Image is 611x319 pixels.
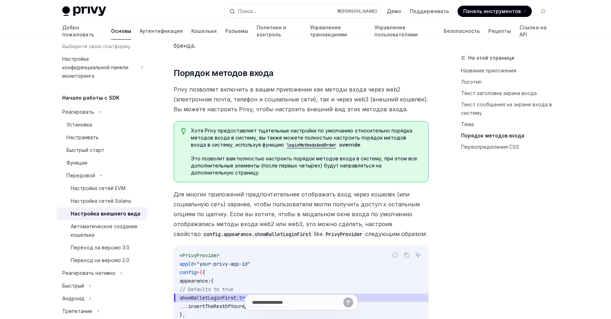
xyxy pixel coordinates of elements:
font: Логотип [461,79,482,85]
font: Безопасность [444,28,480,34]
font: следующим образом: [365,230,427,237]
span: config [180,269,197,276]
a: Управление транзакциями [310,23,366,40]
span: = [194,261,197,267]
span: // Defaults to true [180,286,233,293]
font: Андроид [62,295,85,301]
a: Автоматическое создание кошелька [57,220,147,241]
a: loginMethodsAndOrderoverride [284,142,360,148]
span: { [211,278,214,284]
font: Разъемы [225,28,248,34]
font: like [314,230,323,237]
font: Панель инструментов [463,8,521,14]
font: Автоматическое создание кошелька [71,223,138,238]
font: Установка [66,122,92,128]
code: PrivyProvider [323,230,365,238]
font: Текст заголовка экрана входа [461,90,537,96]
font: Переход на версию 3.0 [71,244,129,250]
span: = [197,269,199,276]
button: Включить темный режим [537,6,549,17]
font: Поиск... [238,8,256,14]
font: Быстрый старт [66,147,104,153]
svg: Кончик [181,128,186,134]
font: override [339,142,360,148]
font: Поддерживать [410,8,449,14]
a: Логотип [461,76,554,88]
font: Передовой [66,172,95,178]
a: Разъемы [225,23,248,40]
a: Настраивать [57,131,147,144]
span: appearance: [180,278,211,284]
font: Тема [461,121,474,127]
font: Настройка конфиденциальной панели мониторинга [62,56,128,79]
font: Управление пользователями [374,24,418,37]
span: appId [180,261,194,267]
span: { [202,269,205,276]
a: Настройка внешнего вида [57,207,147,220]
button: Сообщить о неверном коде [391,250,400,260]
a: Поддерживать [410,8,449,15]
font: Начало работы с SDK [62,95,120,101]
a: Установка [57,118,147,131]
font: Трепетание [62,308,92,314]
code: loginMethodsAndOrder [284,142,339,149]
font: Реагировать [62,109,94,115]
font: . [360,142,361,148]
font: Переход на версию 2.0 [71,257,129,263]
font: Переопределения CSS [461,144,519,150]
span: < [180,252,182,259]
button: Спросите ИИ [413,250,423,260]
font: Политики и контроль [257,24,286,37]
font: Порядок методов входа [174,68,273,78]
font: Privy позволяет включить в вашем приложении как методы входа через web2 (электронная почта, телеф... [174,86,428,113]
font: Настраивать [66,134,99,140]
font: Рецепты [488,28,511,34]
a: Кошельки [191,23,217,40]
a: Быстрый старт [57,144,147,156]
font: Настройка сетей Solana [71,198,131,204]
font: [PERSON_NAME] [341,8,377,14]
font: Название приложения [461,67,516,73]
font: Функции [66,160,87,166]
a: Аутентификация [140,23,183,40]
a: Порядок методов входа [461,130,554,141]
a: Демо [387,8,401,15]
a: Текст заголовка экрана входа [461,88,554,99]
a: Безопасность [444,23,480,40]
font: Настройка сетей EVM [71,185,126,191]
a: Функции [57,156,147,169]
a: Ссылка на API [519,23,549,40]
button: Скопировать содержимое из блока кода [402,250,411,260]
font: ⌘ [337,8,341,14]
a: Текст сообщения на экране входа в систему [461,99,554,119]
font: Порядок методов входа [461,132,524,138]
font: Текст сообщения на экране входа в систему [461,101,552,116]
font: Основы [111,28,131,34]
font: Настройка внешнего вида [71,211,140,217]
a: Тема [461,119,554,130]
font: Добро пожаловать [62,24,94,37]
font: Аутентификация [140,28,183,34]
a: Настройка сетей Solana [57,195,147,207]
span: { [199,269,202,276]
a: Панель инструментов [458,6,532,17]
a: Переход на версию 3.0 [57,241,147,254]
font: Демо [387,8,401,14]
font: Реагировать нативно [62,270,116,276]
code: config.appearance.showWalletLoginFirst [201,230,314,238]
a: Переход на версию 2.0 [57,254,147,267]
font: Быстрый [62,283,84,289]
span: PrivyProvider [182,252,219,259]
font: Кошельки [191,28,217,34]
a: Рецепты [488,23,511,40]
font: Это позволит вам полностью настроить порядок методов входа в систему, при этом все дополнительные... [191,155,417,176]
span: "your-privy-app-id" [197,261,250,267]
font: Управление транзакциями [310,24,347,37]
a: Название приложения [461,65,554,76]
img: светлый логотип [62,6,106,16]
font: Ссылка на API [519,24,547,37]
font: На этой странице [468,55,514,61]
a: Настройка сетей EVM [57,182,147,195]
font: Хотя Privy предоставляет тщательные настройки по умолчанию относительно порядка методов входа в с... [191,128,412,148]
a: Основы [111,23,131,40]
